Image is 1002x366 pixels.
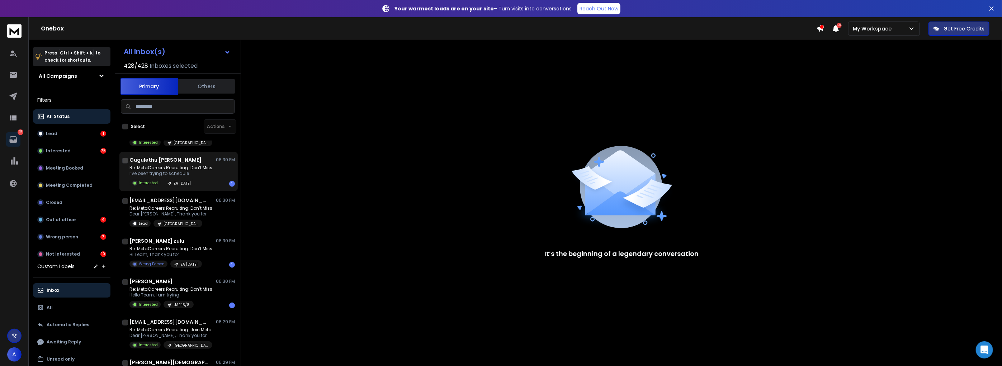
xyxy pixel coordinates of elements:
[100,148,106,154] div: 75
[139,221,148,226] p: Lead
[139,261,165,267] p: Wrong Person
[41,24,817,33] h1: Onebox
[129,278,172,285] h1: [PERSON_NAME]
[229,181,235,187] div: 1
[164,221,198,227] p: [GEOGRAPHIC_DATA] + [GEOGRAPHIC_DATA] [DATE]
[46,148,71,154] p: Interested
[394,5,572,12] p: – Turn visits into conversations
[46,182,93,188] p: Meeting Completed
[39,72,77,80] h1: All Campaigns
[129,197,208,204] h1: [EMAIL_ADDRESS][DOMAIN_NAME]
[47,114,70,119] p: All Status
[178,79,235,94] button: Others
[46,251,80,257] p: Not Interested
[216,319,235,325] p: 06:29 PM
[131,124,145,129] label: Select
[33,318,110,332] button: Automatic Replies
[47,356,75,362] p: Unread only
[174,302,189,308] p: UAE 15/8
[33,161,110,175] button: Meeting Booked
[7,24,22,38] img: logo
[216,238,235,244] p: 06:30 PM
[129,252,212,257] p: Hi Team, Thank you for
[18,129,23,135] p: 97
[129,292,212,298] p: Hello Team, I am trying
[47,339,81,345] p: Awaiting Reply
[139,180,158,186] p: Interested
[129,333,212,338] p: Dear [PERSON_NAME], Thank you for
[577,3,620,14] a: Reach Out Now
[33,127,110,141] button: Lead1
[7,347,22,362] button: A
[33,178,110,192] button: Meeting Completed
[580,5,618,12] p: Reach Out Now
[33,213,110,227] button: Out of office4
[46,234,78,240] p: Wrong person
[129,211,212,217] p: Dear [PERSON_NAME], Thank you for
[229,262,235,268] div: 1
[174,140,208,146] p: [GEOGRAPHIC_DATA] + [GEOGRAPHIC_DATA] [DATE]
[174,181,191,186] p: ZA [DATE]
[837,23,842,28] span: 50
[174,343,208,348] p: [GEOGRAPHIC_DATA] + [GEOGRAPHIC_DATA] [DATE]
[216,198,235,203] p: 06:30 PM
[33,283,110,298] button: Inbox
[180,262,198,267] p: ZA [DATE]
[33,247,110,261] button: Not Interested10
[33,335,110,349] button: Awaiting Reply
[33,300,110,315] button: All
[129,171,212,176] p: I’ve been trying to schedule
[129,165,212,171] p: Re: MetaCareers Recruiting: Don’t Miss
[100,217,106,223] div: 4
[216,279,235,284] p: 06:30 PM
[544,249,699,259] p: It’s the beginning of a legendary conversation
[129,318,208,325] h1: [EMAIL_ADDRESS][DOMAIN_NAME]
[33,69,110,83] button: All Campaigns
[33,144,110,158] button: Interested75
[47,322,89,328] p: Automatic Replies
[216,157,235,163] p: 06:30 PM
[124,48,165,55] h1: All Inbox(s)
[853,25,894,32] p: My Workspace
[100,251,106,257] div: 10
[118,44,236,59] button: All Inbox(s)
[46,165,83,171] p: Meeting Booked
[59,49,94,57] span: Ctrl + Shift + k
[33,195,110,210] button: Closed
[394,5,494,12] strong: Your warmest leads are on your site
[33,230,110,244] button: Wrong person7
[229,303,235,308] div: 1
[129,327,212,333] p: Re: MetaCareers Recruiting: Join Meta
[139,302,158,307] p: Interested
[100,131,106,137] div: 1
[33,109,110,124] button: All Status
[46,200,62,205] p: Closed
[33,95,110,105] h3: Filters
[37,263,75,270] h3: Custom Labels
[129,246,212,252] p: Re: MetaCareers Recruiting: Don’t Miss
[129,237,184,244] h1: [PERSON_NAME] zulu
[150,62,198,70] h3: Inboxes selected
[129,205,212,211] p: Re: MetaCareers Recruiting: Don’t Miss
[129,156,202,163] h1: Gugulethu [PERSON_NAME]
[216,360,235,365] p: 06:29 PM
[6,132,20,147] a: 97
[100,234,106,240] div: 7
[129,286,212,292] p: Re: MetaCareers Recruiting: Don’t Miss
[928,22,989,36] button: Get Free Credits
[44,49,100,64] p: Press to check for shortcuts.
[944,25,984,32] p: Get Free Credits
[46,131,57,137] p: Lead
[976,341,993,358] div: Open Intercom Messenger
[46,217,76,223] p: Out of office
[139,140,158,145] p: Interested
[139,342,158,348] p: Interested
[120,78,178,95] button: Primary
[47,305,53,310] p: All
[124,62,148,70] span: 428 / 428
[129,359,208,366] h1: [PERSON_NAME][DEMOGRAPHIC_DATA]
[47,287,59,293] p: Inbox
